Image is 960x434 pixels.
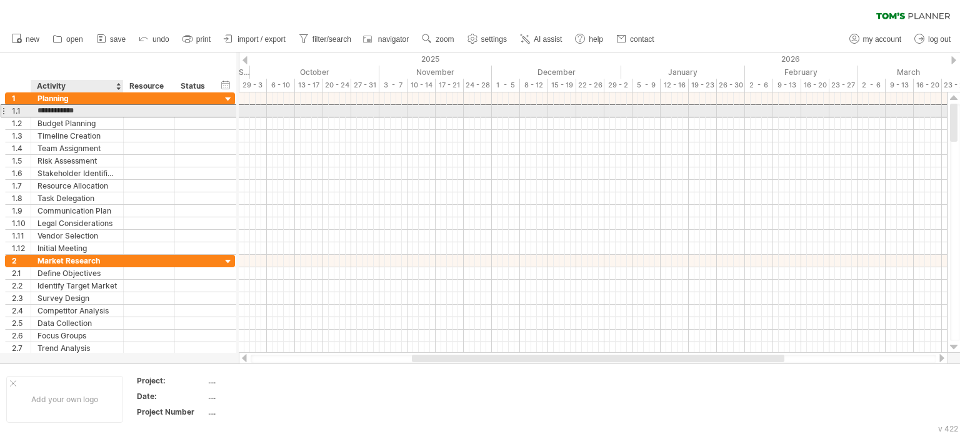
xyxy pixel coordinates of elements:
[137,375,206,386] div: Project:
[93,31,129,47] a: save
[464,79,492,92] div: 24 - 28
[37,192,117,204] div: Task Delegation
[773,79,801,92] div: 9 - 13
[534,35,562,44] span: AI assist
[379,66,492,79] div: November 2025
[37,292,117,304] div: Survey Design
[66,35,83,44] span: open
[37,167,117,179] div: Stakeholder Identification
[6,376,123,423] div: Add your own logo
[37,280,117,292] div: Identify Target Market
[37,180,117,192] div: Resource Allocation
[12,330,31,342] div: 2.6
[12,267,31,279] div: 2.1
[137,391,206,402] div: Date:
[37,117,117,129] div: Budget Planning
[152,35,169,44] span: undo
[37,317,117,329] div: Data Collection
[938,424,958,433] div: v 422
[208,407,313,417] div: ....
[12,255,31,267] div: 2
[26,35,39,44] span: new
[12,205,31,217] div: 1.9
[857,79,886,92] div: 2 - 6
[37,130,117,142] div: Timeline Creation
[49,31,87,47] a: open
[928,35,951,44] span: log out
[863,35,901,44] span: my account
[378,35,409,44] span: navigator
[12,317,31,329] div: 2.5
[632,79,661,92] div: 5 - 9
[436,79,464,92] div: 17 - 21
[37,267,117,279] div: Define Objectives
[37,205,117,217] div: Communication Plan
[517,31,566,47] a: AI assist
[37,342,117,354] div: Trend Analysis
[548,79,576,92] div: 15 - 19
[886,79,914,92] div: 9 - 13
[621,66,745,79] div: January 2026
[846,31,905,47] a: my account
[37,330,117,342] div: Focus Groups
[914,79,942,92] div: 16 - 20
[129,80,167,92] div: Resource
[12,180,31,192] div: 1.7
[12,142,31,154] div: 1.4
[12,305,31,317] div: 2.4
[829,79,857,92] div: 23 - 27
[12,117,31,129] div: 1.2
[179,31,214,47] a: print
[12,342,31,354] div: 2.7
[37,155,117,167] div: Risk Assessment
[464,31,511,47] a: settings
[312,35,351,44] span: filter/search
[520,79,548,92] div: 8 - 12
[267,79,295,92] div: 6 - 10
[37,230,117,242] div: Vendor Selection
[481,35,507,44] span: settings
[12,130,31,142] div: 1.3
[250,66,379,79] div: October 2025
[630,35,654,44] span: contact
[12,105,31,117] div: 1.1
[137,407,206,417] div: Project Number
[576,79,604,92] div: 22 - 26
[361,31,412,47] a: navigator
[572,31,607,47] a: help
[136,31,173,47] a: undo
[239,79,267,92] div: 29 - 3
[604,79,632,92] div: 29 - 2
[801,79,829,92] div: 16 - 20
[419,31,457,47] a: zoom
[12,280,31,292] div: 2.2
[436,35,454,44] span: zoom
[12,242,31,254] div: 1.12
[492,79,520,92] div: 1 - 5
[379,79,407,92] div: 3 - 7
[221,31,289,47] a: import / export
[296,31,355,47] a: filter/search
[12,292,31,304] div: 2.3
[37,142,117,154] div: Team Assignment
[12,155,31,167] div: 1.5
[295,79,323,92] div: 13 - 17
[717,79,745,92] div: 26 - 30
[208,375,313,386] div: ....
[589,35,603,44] span: help
[351,79,379,92] div: 27 - 31
[12,167,31,179] div: 1.6
[37,217,117,229] div: Legal Considerations
[9,31,43,47] a: new
[689,79,717,92] div: 19 - 23
[37,242,117,254] div: Initial Meeting
[237,35,286,44] span: import / export
[323,79,351,92] div: 20 - 24
[37,305,117,317] div: Competitor Analysis
[37,80,116,92] div: Activity
[492,66,621,79] div: December 2025
[407,79,436,92] div: 10 - 14
[12,217,31,229] div: 1.10
[12,92,31,104] div: 1
[661,79,689,92] div: 12 - 16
